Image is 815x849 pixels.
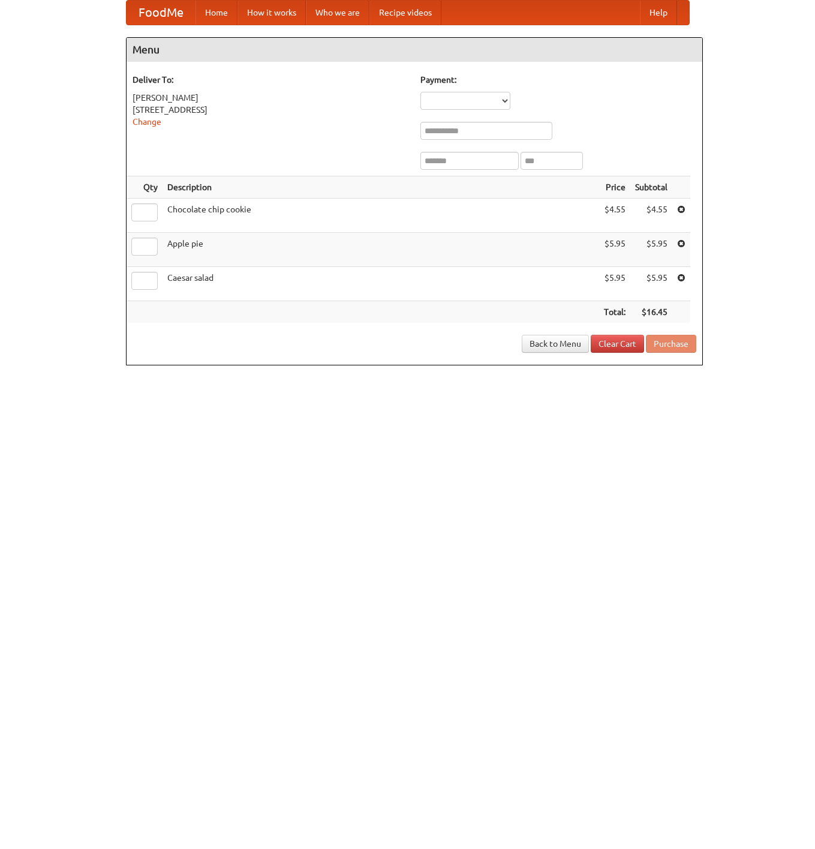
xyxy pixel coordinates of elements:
[127,176,163,199] th: Qty
[640,1,677,25] a: Help
[127,38,702,62] h4: Menu
[369,1,441,25] a: Recipe videos
[133,117,161,127] a: Change
[630,301,672,323] th: $16.45
[237,1,306,25] a: How it works
[522,335,589,353] a: Back to Menu
[133,74,408,86] h5: Deliver To:
[599,199,630,233] td: $4.55
[133,92,408,104] div: [PERSON_NAME]
[163,199,599,233] td: Chocolate chip cookie
[591,335,644,353] a: Clear Cart
[127,1,196,25] a: FoodMe
[630,233,672,267] td: $5.95
[599,233,630,267] td: $5.95
[599,267,630,301] td: $5.95
[306,1,369,25] a: Who we are
[163,176,599,199] th: Description
[420,74,696,86] h5: Payment:
[630,199,672,233] td: $4.55
[163,233,599,267] td: Apple pie
[196,1,237,25] a: Home
[630,267,672,301] td: $5.95
[599,176,630,199] th: Price
[133,104,408,116] div: [STREET_ADDRESS]
[599,301,630,323] th: Total:
[163,267,599,301] td: Caesar salad
[630,176,672,199] th: Subtotal
[646,335,696,353] button: Purchase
